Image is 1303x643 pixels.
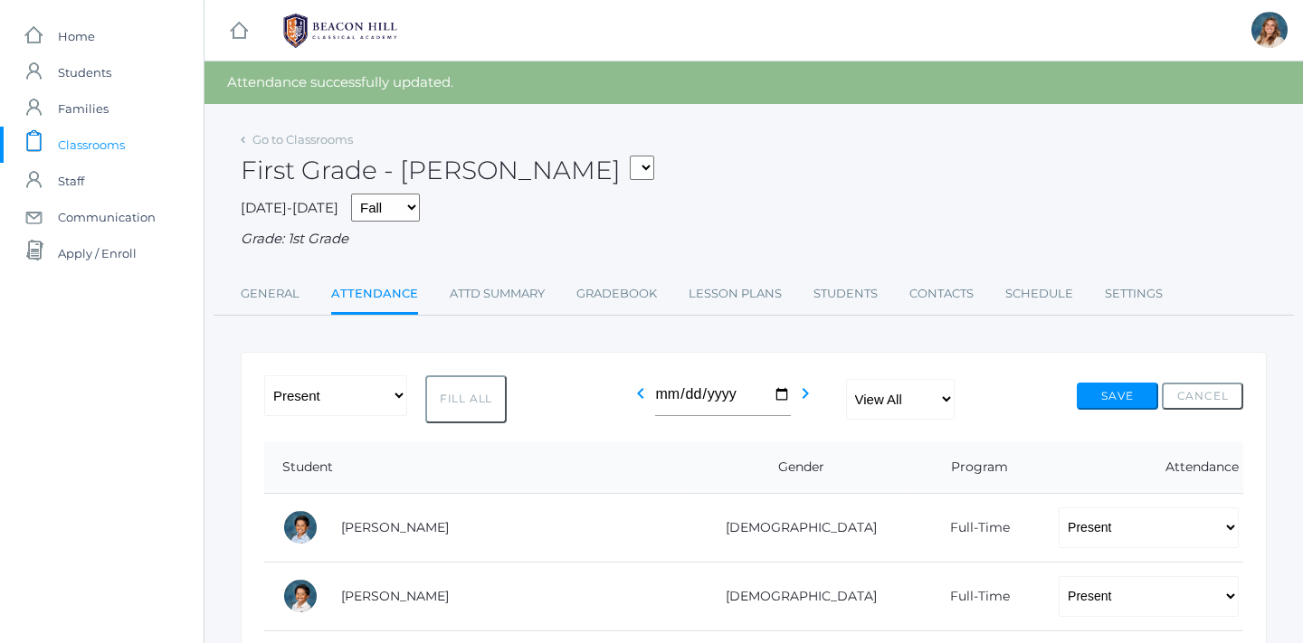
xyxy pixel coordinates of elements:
a: Students [813,276,878,312]
span: Communication [58,199,156,235]
th: Gender [683,441,906,494]
a: Go to Classrooms [252,132,353,147]
a: chevron_right [794,391,816,408]
div: Grayson Abrea [282,578,319,614]
a: [PERSON_NAME] [341,588,449,604]
div: Grade: 1st Grade [241,229,1267,250]
h2: First Grade - [PERSON_NAME] [241,156,654,184]
td: Full-Time [905,562,1041,630]
a: [PERSON_NAME] [341,519,449,535]
span: [DATE]-[DATE] [241,199,338,216]
a: Gradebook [576,276,657,312]
a: Lesson Plans [689,276,782,312]
a: Attendance [331,276,418,315]
a: Settings [1105,276,1163,312]
i: chevron_left [630,383,651,404]
button: Save [1077,383,1158,410]
i: chevron_right [794,383,816,404]
th: Program [905,441,1041,494]
span: Apply / Enroll [58,235,137,271]
a: Schedule [1005,276,1073,312]
div: Dominic Abrea [282,509,319,545]
div: Attendance successfully updated. [204,61,1303,104]
span: Families [58,90,109,127]
div: Liv Barber [1251,12,1288,48]
a: Attd Summary [450,276,545,312]
span: Home [58,18,95,54]
span: Classrooms [58,127,125,163]
td: [DEMOGRAPHIC_DATA] [683,493,906,562]
span: Students [58,54,111,90]
span: Staff [58,163,84,199]
th: Attendance [1041,441,1243,494]
a: Contacts [909,276,974,312]
button: Cancel [1162,383,1243,410]
button: Fill All [425,375,507,423]
th: Student [264,441,683,494]
a: General [241,276,300,312]
td: Full-Time [905,493,1041,562]
a: chevron_left [630,391,651,408]
img: BHCALogos-05-308ed15e86a5a0abce9b8dd61676a3503ac9727e845dece92d48e8588c001991.png [272,8,408,53]
td: [DEMOGRAPHIC_DATA] [683,562,906,630]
